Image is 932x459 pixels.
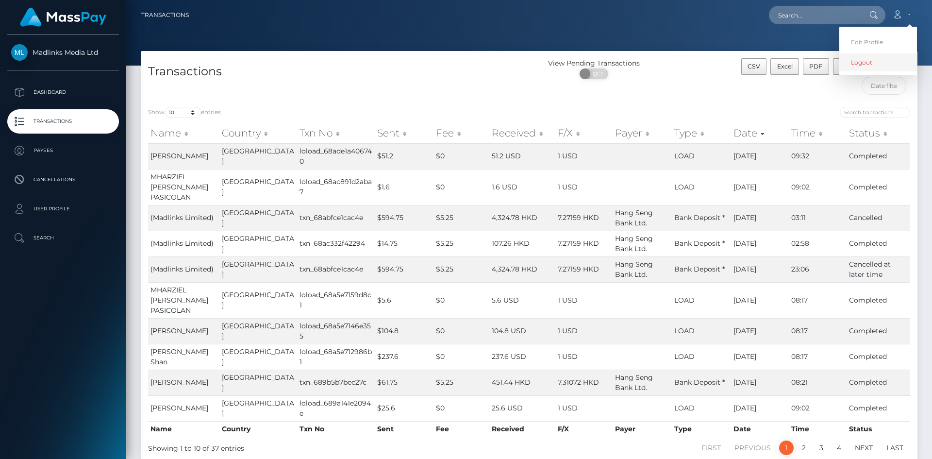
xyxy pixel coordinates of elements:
[731,282,789,318] td: [DATE]
[150,404,208,412] span: [PERSON_NAME]
[219,231,297,256] td: [GEOGRAPHIC_DATA]
[433,421,489,437] th: Fee
[297,318,375,344] td: loload_68a5e7146e355
[672,370,731,395] td: Bank Deposit *
[731,169,789,205] td: [DATE]
[150,152,208,160] span: [PERSON_NAME]
[219,370,297,395] td: [GEOGRAPHIC_DATA]
[839,53,917,71] a: Logout
[833,58,861,75] button: Print
[615,260,653,279] span: Hang Seng Bank Ltd.
[150,378,208,387] span: [PERSON_NAME]
[489,143,555,169] td: 51.2 USD
[731,344,789,370] td: [DATE]
[7,197,119,221] a: User Profile
[11,44,28,61] img: Madlinks Media Ltd
[832,441,847,455] a: 4
[219,123,297,143] th: Country: activate to sort column ascending
[672,395,731,421] td: LOAD
[219,421,297,437] th: Country
[881,441,909,455] a: Last
[7,109,119,134] a: Transactions
[489,169,555,205] td: 1.6 USD
[219,143,297,169] td: [GEOGRAPHIC_DATA]
[150,172,208,202] span: MHARZIEL [PERSON_NAME] PASICOLAN
[789,169,847,205] td: 09:02
[839,33,917,51] a: Edit Profile
[219,256,297,282] td: [GEOGRAPHIC_DATA]
[489,231,555,256] td: 107.26 HKD
[529,58,659,68] div: View Pending Transactions
[297,143,375,169] td: loload_68ade1a406740
[375,231,433,256] td: $14.75
[731,231,789,256] td: [DATE]
[219,395,297,421] td: [GEOGRAPHIC_DATA]
[731,143,789,169] td: [DATE]
[814,441,829,455] a: 3
[789,318,847,344] td: 08:17
[433,282,489,318] td: $0
[789,256,847,282] td: 23:06
[489,282,555,318] td: 5.6 USD
[433,169,489,205] td: $0
[297,123,375,143] th: Txn No: activate to sort column ascending
[7,138,119,163] a: Payees
[555,421,613,437] th: F/X
[148,123,219,143] th: Name: activate to sort column ascending
[731,421,789,437] th: Date
[789,370,847,395] td: 08:21
[613,123,672,143] th: Payer: activate to sort column ascending
[789,344,847,370] td: 08:17
[297,282,375,318] td: loload_68a5e7159d8c1
[789,231,847,256] td: 02:58
[555,256,613,282] td: 7.27159 HKD
[731,370,789,395] td: [DATE]
[150,326,208,335] span: [PERSON_NAME]
[847,231,910,256] td: Completed
[613,421,672,437] th: Payer
[375,205,433,231] td: $594.75
[777,63,793,70] span: Excel
[555,143,613,169] td: 1 USD
[433,370,489,395] td: $5.25
[847,421,910,437] th: Status
[862,77,907,95] input: Date filter
[789,143,847,169] td: 09:32
[11,231,115,245] p: Search
[555,395,613,421] td: 1 USD
[375,256,433,282] td: $594.75
[555,123,613,143] th: F/X: activate to sort column ascending
[672,344,731,370] td: LOAD
[489,123,555,143] th: Received: activate to sort column ascending
[489,205,555,231] td: 4,324.78 HKD
[375,169,433,205] td: $1.6
[297,169,375,205] td: loload_68ac891d2aba7
[297,395,375,421] td: loload_689a141e2094e
[847,344,910,370] td: Completed
[789,421,847,437] th: Time
[219,318,297,344] td: [GEOGRAPHIC_DATA]
[433,205,489,231] td: $5.25
[297,370,375,395] td: txn_689b5b7bec27c
[803,58,829,75] button: PDF
[11,85,115,100] p: Dashboard
[433,123,489,143] th: Fee: activate to sort column ascending
[489,395,555,421] td: 25.6 USD
[375,318,433,344] td: $104.8
[789,282,847,318] td: 08:17
[375,143,433,169] td: $51.2
[555,169,613,205] td: 1 USD
[847,169,910,205] td: Completed
[375,421,433,437] th: Sent
[847,143,910,169] td: Completed
[489,318,555,344] td: 104.8 USD
[165,107,201,118] select: Showentries
[433,318,489,344] td: $0
[7,48,119,57] span: Madlinks Media Ltd
[150,286,208,315] span: MHARZIEL [PERSON_NAME] PASICOLAN
[148,421,219,437] th: Name
[672,123,731,143] th: Type: activate to sort column ascending
[615,208,653,227] span: Hang Seng Bank Ltd.
[489,421,555,437] th: Received
[489,344,555,370] td: 237.6 USD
